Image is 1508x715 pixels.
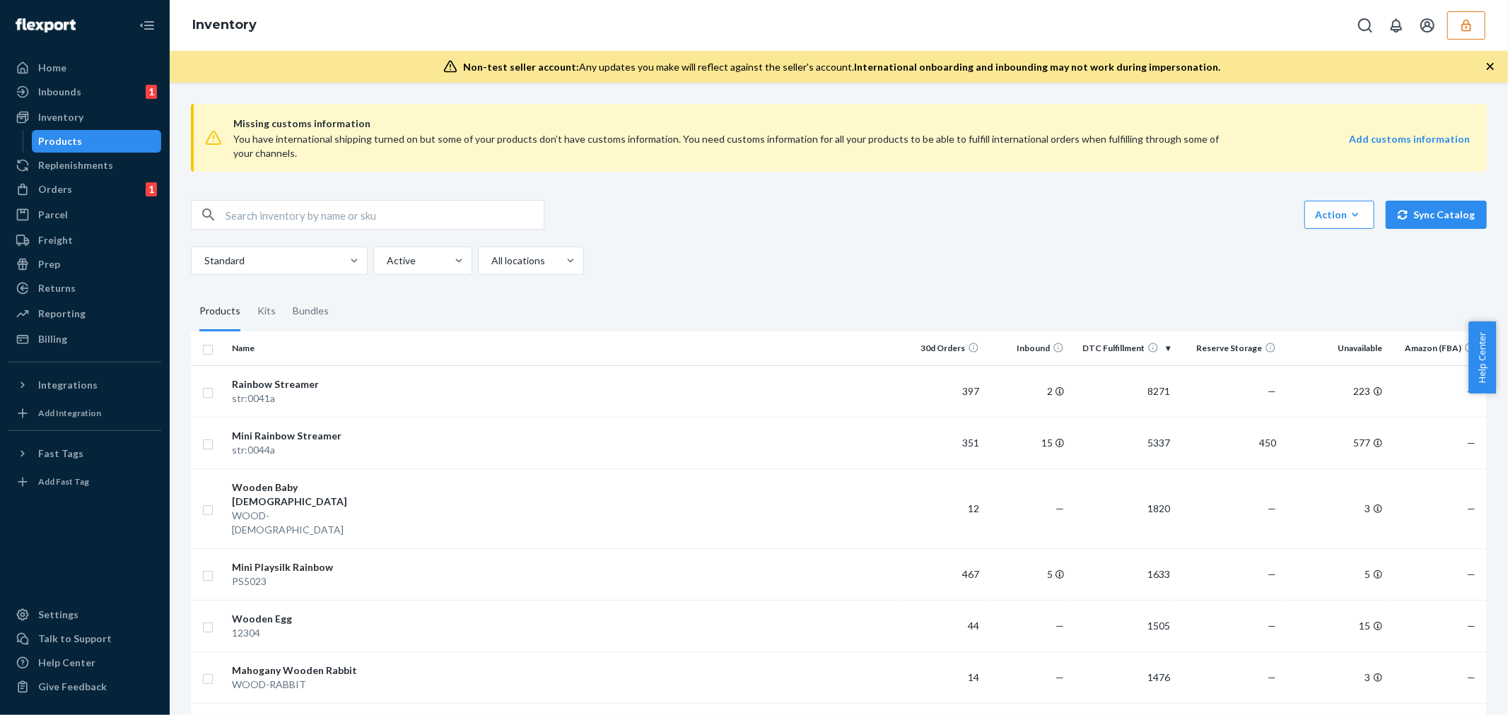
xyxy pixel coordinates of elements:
[1268,502,1276,514] span: —
[232,429,380,443] div: Mini Rainbow Streamer
[900,468,985,548] td: 12
[1282,417,1388,468] td: 577
[8,154,161,177] a: Replenishments
[38,158,113,172] div: Replenishments
[38,307,86,321] div: Reporting
[257,292,276,331] div: Kits
[1467,620,1475,632] span: —
[1070,468,1176,548] td: 1820
[8,402,161,425] a: Add Integration
[8,675,161,698] button: Give Feedback
[1349,132,1470,160] a: Add customs information
[900,548,985,600] td: 467
[8,277,161,300] a: Returns
[232,663,380,678] div: Mahogany Wooden Rabbit
[985,331,1070,365] th: Inbound
[1386,201,1487,229] button: Sync Catalog
[1070,600,1176,651] td: 1505
[226,201,544,229] input: Search inventory by name or sku
[232,509,380,537] div: WOOD-[DEMOGRAPHIC_DATA]
[1468,321,1496,394] button: Help Center
[1349,133,1470,145] strong: Add customs information
[199,292,240,331] div: Products
[1176,417,1282,468] td: 450
[900,600,985,651] td: 44
[233,115,1470,132] span: Missing customs information
[1282,548,1388,600] td: 5
[232,391,380,406] div: str:0041a
[1467,385,1475,397] span: —
[38,61,66,75] div: Home
[1070,548,1176,600] td: 1633
[232,574,380,589] div: PS5023
[38,632,112,646] div: Talk to Support
[32,130,162,153] a: Products
[146,85,157,99] div: 1
[232,678,380,692] div: WOOD-RABBIT
[1268,671,1276,683] span: —
[293,292,329,331] div: Bundles
[1176,331,1282,365] th: Reserve Storage
[8,603,161,626] a: Settings
[8,442,161,465] button: Fast Tags
[1413,11,1442,40] button: Open account menu
[1467,568,1475,580] span: —
[232,377,380,391] div: Rainbow Streamer
[232,443,380,457] div: str:0044a
[8,203,161,226] a: Parcel
[38,233,73,247] div: Freight
[38,680,107,694] div: Give Feedback
[490,254,491,268] input: All locations
[1282,600,1388,651] td: 15
[38,378,98,392] div: Integrations
[1382,11,1410,40] button: Open notifications
[192,17,257,32] a: Inventory
[38,475,89,487] div: Add Fast Tag
[8,627,161,650] a: Talk to Support
[226,331,385,365] th: Name
[38,656,95,670] div: Help Center
[900,365,985,417] td: 397
[8,374,161,396] button: Integrations
[181,5,268,46] ol: breadcrumbs
[232,612,380,626] div: Wooden Egg
[8,229,161,252] a: Freight
[1467,437,1475,449] span: —
[8,106,161,129] a: Inventory
[1282,468,1388,548] td: 3
[463,61,579,73] span: Non-test seller account:
[1056,620,1064,632] span: —
[232,480,380,509] div: Wooden Baby [DEMOGRAPHIC_DATA]
[8,651,161,674] a: Help Center
[38,208,68,222] div: Parcel
[146,182,157,196] div: 1
[38,447,83,461] div: Fast Tags
[8,178,161,201] a: Orders1
[1070,365,1176,417] td: 8271
[16,18,76,32] img: Flexport logo
[1070,651,1176,703] td: 1476
[8,57,161,79] a: Home
[385,254,387,268] input: Active
[38,257,60,271] div: Prep
[1056,671,1064,683] span: —
[985,548,1070,600] td: 5
[1282,331,1388,365] th: Unavailable
[232,560,380,574] div: Mini Playsilk Rainbow
[900,331,985,365] th: 30d Orders
[38,608,78,622] div: Settings
[38,407,101,419] div: Add Integration
[38,182,72,196] div: Orders
[8,81,161,103] a: Inbounds1
[8,328,161,350] a: Billing
[985,417,1070,468] td: 15
[463,60,1220,74] div: Any updates you make will reflect against the seller's account.
[900,417,985,468] td: 351
[1467,502,1475,514] span: —
[38,110,83,124] div: Inventory
[39,134,83,148] div: Products
[900,651,985,703] td: 14
[38,281,76,295] div: Returns
[203,254,204,268] input: Standard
